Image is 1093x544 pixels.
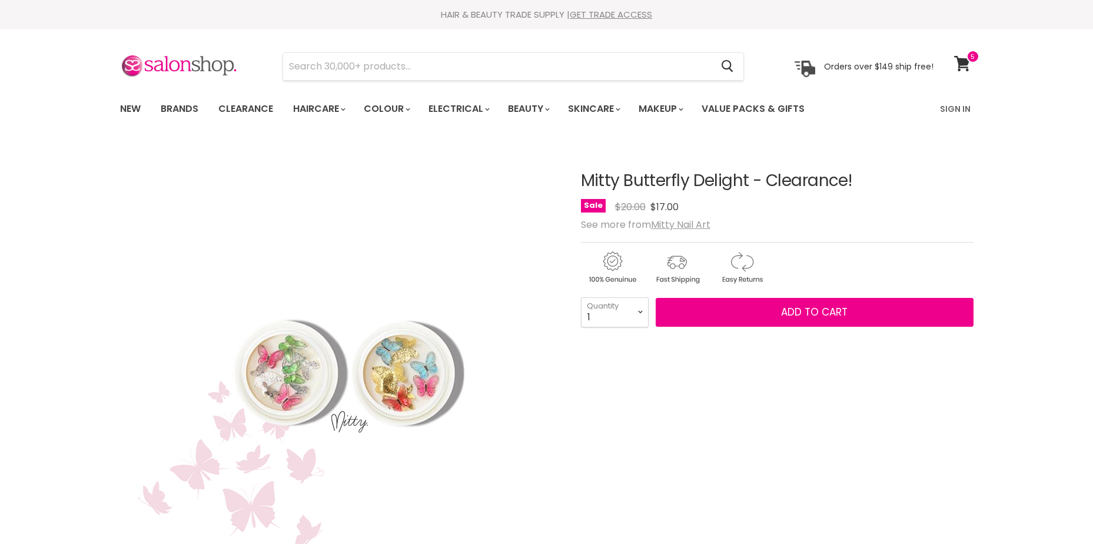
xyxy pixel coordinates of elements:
[570,8,652,21] a: GET TRADE ACCESS
[615,200,646,214] span: $20.00
[646,250,708,286] img: shipping.gif
[781,305,848,319] span: Add to cart
[105,9,988,21] div: HAIR & BEAUTY TRADE SUPPLY |
[581,172,974,190] h1: Mitty Butterfly Delight - Clearance!
[710,250,773,286] img: returns.gif
[420,97,497,121] a: Electrical
[152,97,207,121] a: Brands
[559,97,627,121] a: Skincare
[656,298,974,327] button: Add to cart
[283,52,744,81] form: Product
[650,200,679,214] span: $17.00
[499,97,557,121] a: Beauty
[630,97,690,121] a: Makeup
[111,97,150,121] a: New
[824,61,933,71] p: Orders over $149 ship free!
[581,199,606,213] span: Sale
[693,97,813,121] a: Value Packs & Gifts
[210,97,282,121] a: Clearance
[581,297,649,327] select: Quantity
[284,97,353,121] a: Haircare
[933,97,978,121] a: Sign In
[283,53,712,80] input: Search
[651,218,710,231] a: Mitty Nail Art
[712,53,743,80] button: Search
[581,250,643,286] img: genuine.gif
[105,92,988,126] nav: Main
[111,92,873,126] ul: Main menu
[581,218,710,231] span: See more from
[355,97,417,121] a: Colour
